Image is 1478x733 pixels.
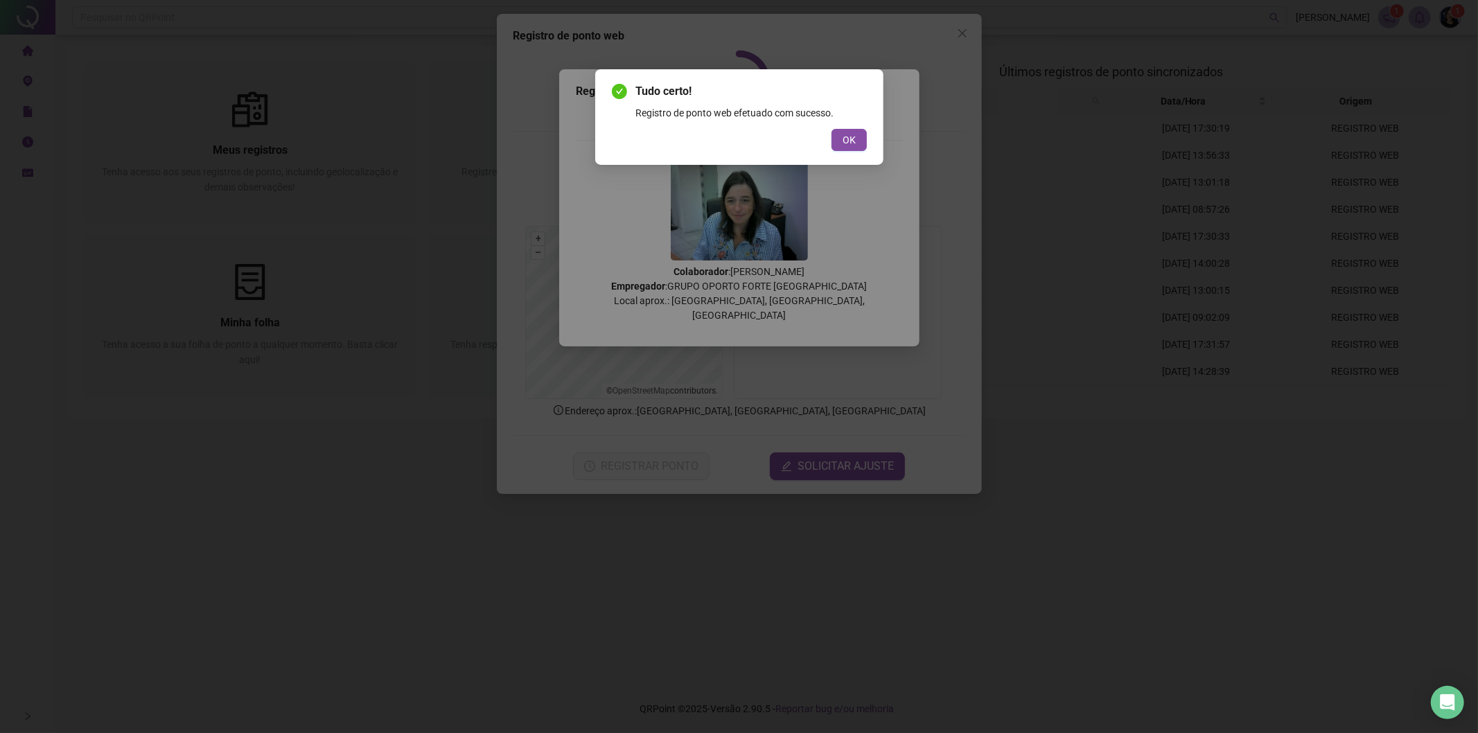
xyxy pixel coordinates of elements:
div: Registro de ponto web efetuado com sucesso. [635,105,867,121]
button: OK [832,129,867,151]
span: check-circle [612,84,627,99]
span: OK [843,132,856,148]
div: Open Intercom Messenger [1431,686,1464,719]
span: Tudo certo! [635,83,867,100]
